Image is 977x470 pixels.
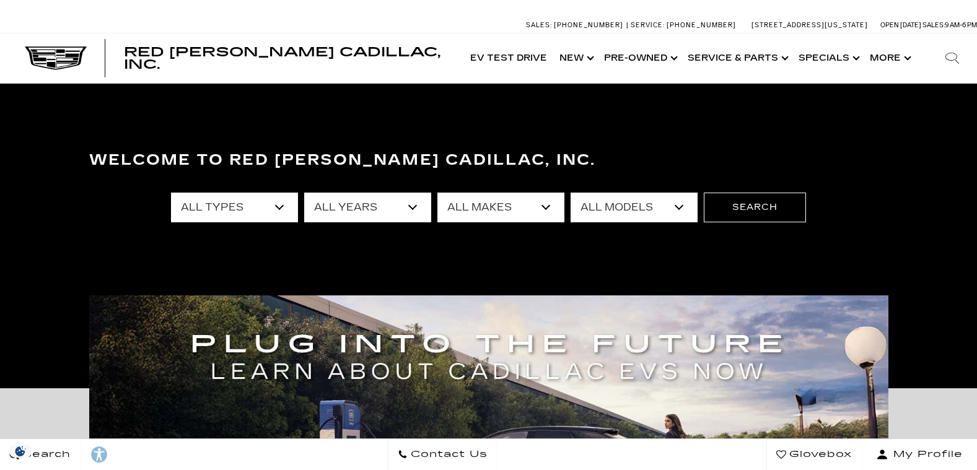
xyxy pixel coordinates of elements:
[888,446,963,463] span: My Profile
[667,21,736,29] span: [PHONE_NUMBER]
[554,21,623,29] span: [PHONE_NUMBER]
[598,33,681,83] a: Pre-Owned
[631,21,665,29] span: Service:
[945,21,977,29] span: 9 AM-6 PM
[171,193,298,222] select: Filter by type
[124,46,452,71] a: Red [PERSON_NAME] Cadillac, Inc.
[526,22,626,28] a: Sales: [PHONE_NUMBER]
[6,445,35,458] section: Click to Open Cookie Consent Modal
[751,21,868,29] a: [STREET_ADDRESS][US_STATE]
[571,193,698,222] select: Filter by model
[786,446,852,463] span: Glovebox
[553,33,598,83] a: New
[304,193,431,222] select: Filter by year
[464,33,553,83] a: EV Test Drive
[124,45,440,72] span: Red [PERSON_NAME] Cadillac, Inc.
[626,22,739,28] a: Service: [PHONE_NUMBER]
[704,193,806,222] button: Search
[922,21,945,29] span: Sales:
[792,33,864,83] a: Specials
[437,193,564,222] select: Filter by make
[388,439,497,470] a: Contact Us
[25,46,87,70] img: Cadillac Dark Logo with Cadillac White Text
[526,21,552,29] span: Sales:
[864,33,915,83] button: More
[681,33,792,83] a: Service & Parts
[408,446,488,463] span: Contact Us
[862,439,977,470] button: Open user profile menu
[766,439,862,470] a: Glovebox
[89,148,888,173] h3: Welcome to Red [PERSON_NAME] Cadillac, Inc.
[19,446,71,463] span: Search
[6,445,35,458] img: Opt-Out Icon
[880,21,921,29] span: Open [DATE]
